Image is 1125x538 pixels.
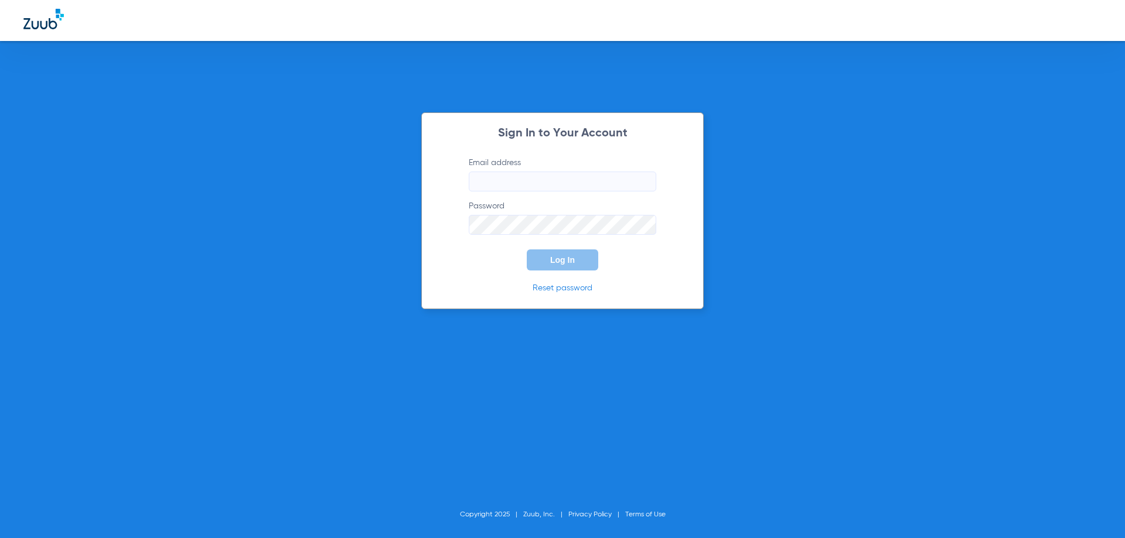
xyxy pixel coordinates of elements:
label: Password [469,200,656,235]
a: Reset password [533,284,592,292]
a: Terms of Use [625,511,666,518]
li: Zuub, Inc. [523,509,568,520]
h2: Sign In to Your Account [451,128,674,139]
input: Password [469,215,656,235]
label: Email address [469,157,656,191]
img: Zuub Logo [23,9,64,29]
span: Log In [550,255,575,265]
input: Email address [469,172,656,191]
li: Copyright 2025 [460,509,523,520]
button: Log In [527,249,598,270]
a: Privacy Policy [568,511,612,518]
